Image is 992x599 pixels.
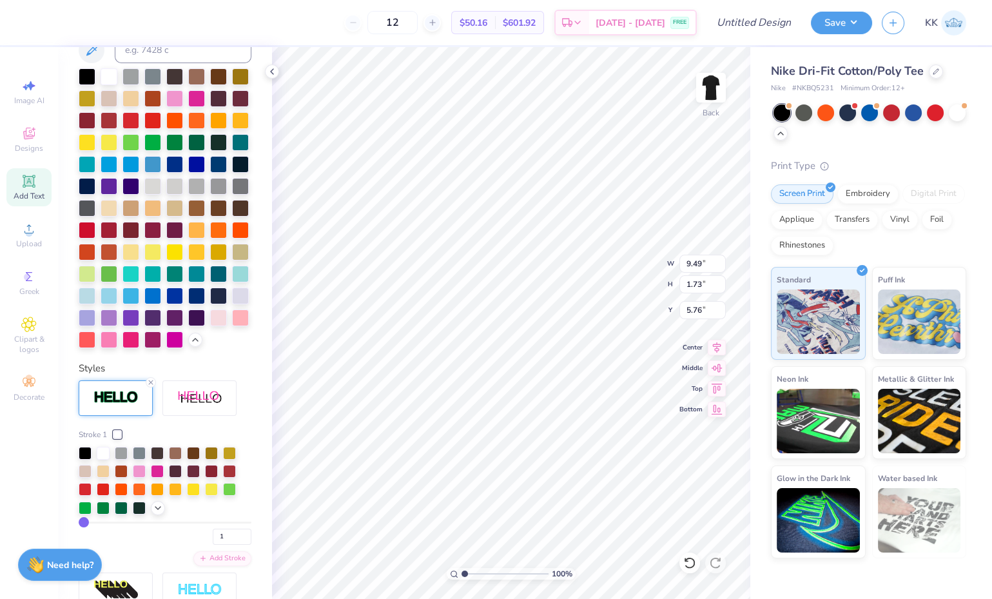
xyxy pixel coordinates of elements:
[777,488,860,553] img: Glow in the Dark Ink
[596,16,665,30] span: [DATE] - [DATE]
[777,273,811,286] span: Standard
[841,83,905,94] span: Minimum Order: 12 +
[79,429,107,440] span: Stroke 1
[47,559,93,571] strong: Need help?
[703,107,719,119] div: Back
[771,63,924,79] span: Nike Dri-Fit Cotton/Poly Tee
[878,273,905,286] span: Puff Ink
[878,488,961,553] img: Water based Ink
[771,210,822,230] div: Applique
[15,143,43,153] span: Designs
[882,210,918,230] div: Vinyl
[777,471,850,485] span: Glow in the Dark Ink
[792,83,834,94] span: # NKBQ5231
[19,286,39,297] span: Greek
[14,95,44,106] span: Image AI
[6,334,52,355] span: Clipart & logos
[177,390,222,406] img: Shadow
[193,551,251,566] div: Add Stroke
[673,18,686,27] span: FREE
[698,75,724,101] img: Back
[777,389,860,453] img: Neon Ink
[925,10,966,35] a: KK
[460,16,487,30] span: $50.16
[878,372,954,386] span: Metallic & Glitter Ink
[925,15,938,30] span: KK
[16,239,42,249] span: Upload
[93,390,139,405] img: Stroke
[922,210,952,230] div: Foil
[771,184,833,204] div: Screen Print
[706,10,801,35] input: Untitled Design
[771,236,833,255] div: Rhinestones
[878,471,937,485] span: Water based Ink
[811,12,872,34] button: Save
[679,364,703,373] span: Middle
[177,583,222,598] img: Negative Space
[79,361,251,376] div: Styles
[878,389,961,453] img: Metallic & Glitter Ink
[777,372,808,386] span: Neon Ink
[552,568,572,580] span: 100 %
[679,405,703,414] span: Bottom
[902,184,965,204] div: Digital Print
[679,384,703,393] span: Top
[771,159,966,173] div: Print Type
[771,83,786,94] span: Nike
[941,10,966,35] img: Karina King
[14,392,44,402] span: Decorate
[777,290,860,354] img: Standard
[878,290,961,354] img: Puff Ink
[367,11,418,34] input: – –
[826,210,878,230] div: Transfers
[14,191,44,201] span: Add Text
[115,37,251,63] input: e.g. 7428 c
[679,343,703,352] span: Center
[837,184,899,204] div: Embroidery
[503,16,536,30] span: $601.92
